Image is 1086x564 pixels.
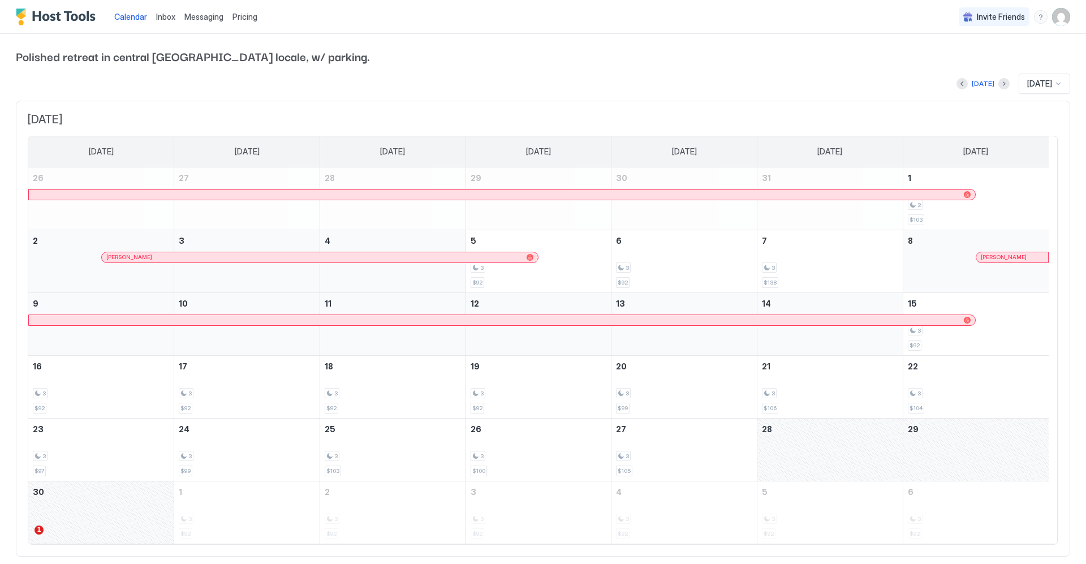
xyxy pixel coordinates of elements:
[611,419,757,440] a: November 27, 2025
[106,253,152,261] span: [PERSON_NAME]
[466,355,611,418] td: November 19, 2025
[757,418,903,481] td: November 28, 2025
[174,481,320,502] a: December 1, 2025
[33,424,44,434] span: 23
[757,419,903,440] a: November 28, 2025
[956,78,968,89] button: Previous month
[772,390,775,397] span: 3
[757,292,903,355] td: November 14, 2025
[28,355,174,418] td: November 16, 2025
[903,293,1049,314] a: November 15, 2025
[466,419,611,440] a: November 26, 2025
[757,167,903,230] td: October 31, 2025
[616,299,625,308] span: 13
[179,299,188,308] span: 10
[325,487,330,497] span: 2
[908,173,911,183] span: 1
[611,167,757,188] a: October 30, 2025
[977,12,1025,22] span: Invite Friends
[466,230,611,251] a: November 5, 2025
[35,526,44,535] span: 1
[1034,10,1048,24] div: menu
[903,292,1049,355] td: November 15, 2025
[480,453,484,460] span: 3
[757,293,903,314] a: November 14, 2025
[16,48,1070,64] span: Polished retreat in central [GEOGRAPHIC_DATA] locale, w/ parking.
[515,136,562,167] a: Wednesday
[616,361,627,371] span: 20
[35,467,44,475] span: $97
[908,424,919,434] span: 29
[320,230,466,251] a: November 4, 2025
[325,361,333,371] span: 18
[223,136,271,167] a: Monday
[28,167,174,230] td: October 26, 2025
[174,356,320,377] a: November 17, 2025
[320,167,466,230] td: October 28, 2025
[35,404,45,412] span: $92
[174,292,320,355] td: November 10, 2025
[179,173,189,183] span: 27
[472,279,482,286] span: $92
[903,230,1049,251] a: November 8, 2025
[325,173,335,183] span: 28
[320,419,466,440] a: November 25, 2025
[466,167,611,230] td: October 29, 2025
[235,147,260,157] span: [DATE]
[320,167,466,188] a: October 28, 2025
[174,481,320,544] td: December 1, 2025
[174,167,320,230] td: October 27, 2025
[184,12,223,21] span: Messaging
[908,361,918,371] span: 22
[981,253,1027,261] span: [PERSON_NAME]
[762,236,767,246] span: 7
[952,136,999,167] a: Saturday
[981,253,1044,261] div: [PERSON_NAME]
[380,147,405,157] span: [DATE]
[616,173,627,183] span: 30
[334,390,338,397] span: 3
[466,292,611,355] td: November 12, 2025
[611,293,757,314] a: November 13, 2025
[28,230,174,251] a: November 2, 2025
[466,481,611,544] td: December 3, 2025
[42,453,46,460] span: 3
[179,236,184,246] span: 3
[33,487,44,497] span: 30
[320,356,466,377] a: November 18, 2025
[910,404,923,412] span: $104
[174,355,320,418] td: November 17, 2025
[466,167,611,188] a: October 29, 2025
[611,355,757,418] td: November 20, 2025
[618,467,631,475] span: $105
[106,253,533,261] div: [PERSON_NAME]
[334,453,338,460] span: 3
[16,8,101,25] a: Host Tools Logo
[188,453,192,460] span: 3
[466,418,611,481] td: November 26, 2025
[232,12,257,22] span: Pricing
[179,361,187,371] span: 17
[917,390,921,397] span: 3
[762,424,772,434] span: 28
[672,147,697,157] span: [DATE]
[33,361,42,371] span: 16
[616,487,622,497] span: 4
[661,136,708,167] a: Thursday
[611,356,757,377] a: November 20, 2025
[28,481,174,502] a: November 30, 2025
[188,390,192,397] span: 3
[764,279,777,286] span: $138
[998,78,1010,89] button: Next month
[616,424,626,434] span: 27
[28,418,174,481] td: November 23, 2025
[903,481,1049,502] a: December 6, 2025
[28,419,174,440] a: November 23, 2025
[466,230,611,292] td: November 5, 2025
[626,453,629,460] span: 3
[903,355,1049,418] td: November 22, 2025
[903,167,1049,188] a: November 1, 2025
[903,356,1049,377] a: November 22, 2025
[618,279,628,286] span: $92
